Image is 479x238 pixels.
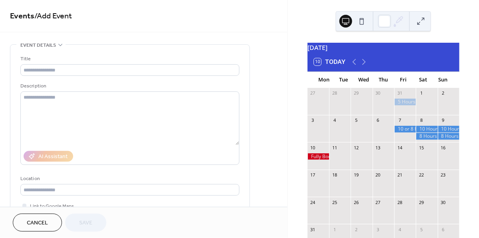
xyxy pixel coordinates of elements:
div: Sat [413,72,433,88]
div: 4 [397,226,403,232]
div: 31 [310,226,316,232]
div: 6 [440,226,446,232]
div: 27 [310,90,316,96]
div: 22 [418,172,424,178]
div: 29 [353,90,359,96]
div: 1 [418,90,424,96]
span: Link to Google Maps [30,202,74,211]
div: Fully Booked [307,153,329,160]
div: Description [20,82,238,90]
div: 15 [418,145,424,151]
div: 10 Hours [416,126,437,133]
div: 5 [353,117,359,123]
div: 28 [397,199,403,205]
div: 21 [397,172,403,178]
div: 27 [375,199,381,205]
div: 5 Hours [394,99,416,105]
a: Events [10,9,34,24]
div: 8 [418,117,424,123]
div: 11 [331,145,337,151]
div: Sun [433,72,453,88]
div: 18 [331,172,337,178]
div: Tue [334,72,354,88]
div: 10 Hours [438,126,459,133]
div: 31 [397,90,403,96]
div: 24 [310,199,316,205]
div: 25 [331,199,337,205]
div: 20 [375,172,381,178]
div: 3 [375,226,381,232]
div: 8 Hours [438,133,459,140]
div: 30 [440,199,446,205]
div: 2 [440,90,446,96]
div: 10 [310,145,316,151]
div: 16 [440,145,446,151]
div: 23 [440,172,446,178]
div: 5 [418,226,424,232]
div: 4 [331,117,337,123]
div: 17 [310,172,316,178]
div: Fri [393,72,413,88]
div: 19 [353,172,359,178]
div: 10 or 8 Hours [394,126,416,133]
div: 30 [375,90,381,96]
div: 6 [375,117,381,123]
div: 12 [353,145,359,151]
div: Mon [314,72,334,88]
div: 9 [440,117,446,123]
div: 26 [353,199,359,205]
button: Cancel [13,214,62,232]
div: 13 [375,145,381,151]
div: 29 [418,199,424,205]
button: 10Today [311,56,348,67]
div: 1 [331,226,337,232]
div: 8 Hours [416,133,437,140]
div: 14 [397,145,403,151]
div: Location [20,175,238,183]
div: 28 [331,90,337,96]
span: Event details [20,41,56,50]
div: Thu [373,72,393,88]
span: / Add Event [34,9,72,24]
div: Wed [353,72,373,88]
div: 3 [310,117,316,123]
div: [DATE] [307,43,459,52]
span: Cancel [27,219,48,228]
div: 7 [397,117,403,123]
div: Title [20,55,238,63]
div: 2 [353,226,359,232]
